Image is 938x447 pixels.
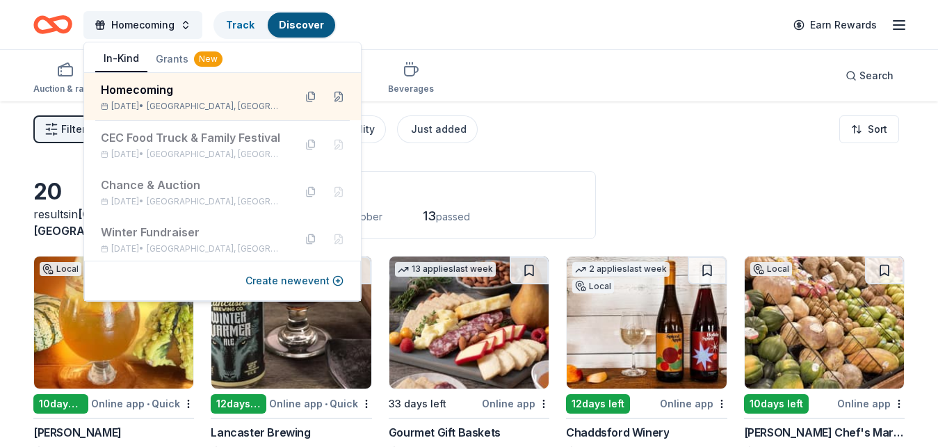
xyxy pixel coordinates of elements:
img: Image for Chaddsford Winery [567,257,726,389]
div: Chance & Auction [101,177,283,193]
img: Image for Lancaster Brewing [211,257,371,389]
span: • [325,398,328,409]
div: Gourmet Gift Baskets [389,424,501,441]
a: Earn Rewards [785,13,885,38]
div: [DATE] • [101,101,283,112]
div: 12 days left [211,394,266,414]
button: Filter2 [33,115,97,143]
div: Lancaster Brewing [211,424,310,441]
div: Local [572,279,614,293]
button: Search [834,62,905,90]
img: Image for Brown's Chef's Market [745,257,904,389]
div: 33 days left [389,396,446,412]
div: Beverages [388,83,434,95]
span: Sort [868,121,887,138]
a: Home [33,8,72,41]
div: [DATE] • [101,149,283,160]
button: Homecoming [83,11,202,39]
span: Homecoming [111,17,175,33]
button: Sort [839,115,899,143]
span: 13 [423,209,436,223]
div: CEC Food Truck & Family Festival [101,129,283,146]
img: Image for Jamison Pourhouse [34,257,193,389]
div: Online app [660,395,727,412]
div: results [33,206,194,239]
div: 20 [33,178,194,206]
button: Beverages [388,56,434,101]
div: Homecoming [101,81,283,98]
div: [DATE] • [101,243,283,254]
div: Local [750,262,792,276]
div: Online app Quick [269,395,372,412]
span: • [147,398,149,409]
span: passed [436,211,470,222]
button: Auction & raffle [33,56,97,101]
button: Just added [397,115,478,143]
a: Discover [279,19,324,31]
div: Chaddsford Winery [566,424,669,441]
div: Auction & raffle [33,83,97,95]
div: 10 days left [33,394,88,414]
span: Filter [61,121,86,138]
div: [PERSON_NAME] Chef's Market [744,424,905,441]
button: In-Kind [95,46,147,72]
button: Create newevent [245,273,343,289]
div: Application deadlines [228,183,579,200]
div: [DATE] • [101,196,283,207]
div: 12 days left [566,394,630,414]
div: [PERSON_NAME] [33,424,122,441]
span: Search [859,67,893,84]
div: Local [40,262,81,276]
span: [GEOGRAPHIC_DATA], [GEOGRAPHIC_DATA] [147,196,283,207]
div: Online app [482,395,549,412]
a: Track [226,19,254,31]
div: Online app Quick [91,395,194,412]
div: Winter Fundraiser [101,224,283,241]
div: 13 applies last week [395,262,496,277]
span: [GEOGRAPHIC_DATA], [GEOGRAPHIC_DATA] [147,243,283,254]
div: New [194,51,223,67]
div: 10 days left [744,394,809,414]
button: TrackDiscover [213,11,337,39]
button: Grants [147,47,231,72]
div: Just added [411,121,467,138]
span: [GEOGRAPHIC_DATA], [GEOGRAPHIC_DATA] [147,101,283,112]
img: Image for Gourmet Gift Baskets [389,257,549,389]
span: [GEOGRAPHIC_DATA], [GEOGRAPHIC_DATA] [147,149,283,160]
div: Online app [837,395,905,412]
div: 2 applies last week [572,262,670,277]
